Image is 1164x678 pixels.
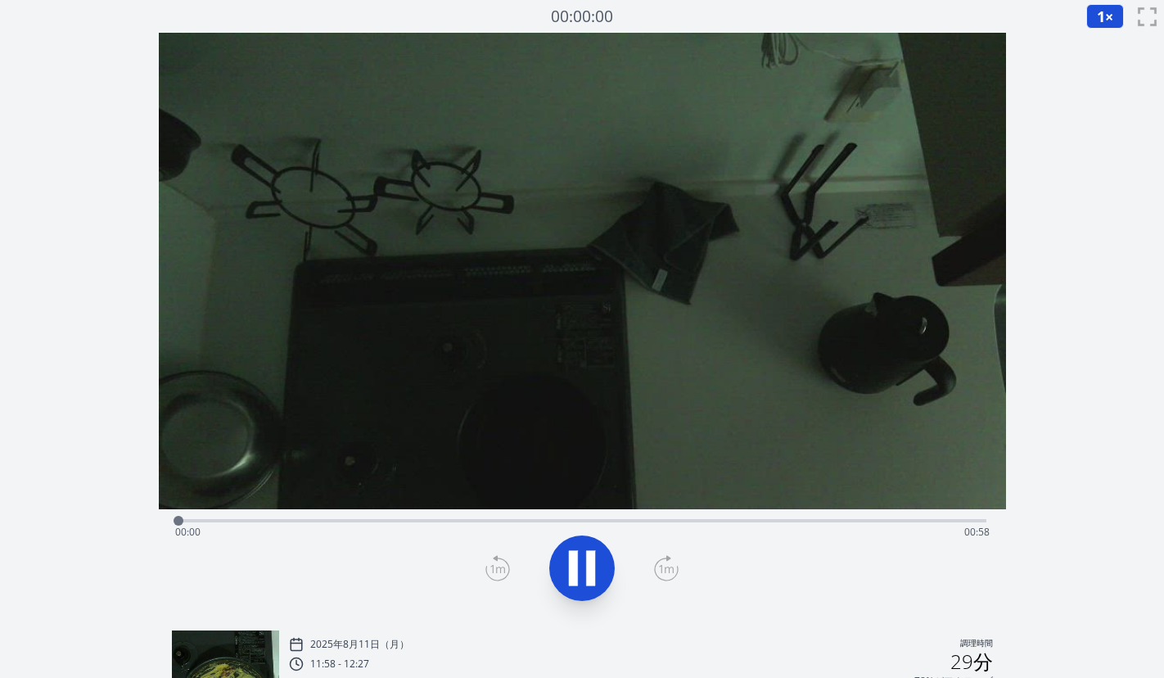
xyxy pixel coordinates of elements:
font: 1 [1097,7,1105,26]
span: 00:58 [964,525,990,539]
font: 2025年8月11日（月） [310,637,409,651]
font: 11:58 - 12:27 [310,657,369,671]
button: 1× [1086,4,1124,29]
font: 調理時間 [960,638,993,649]
font: × [1105,7,1113,26]
font: 00:00:00 [551,5,613,27]
font: 29分 [950,648,993,675]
